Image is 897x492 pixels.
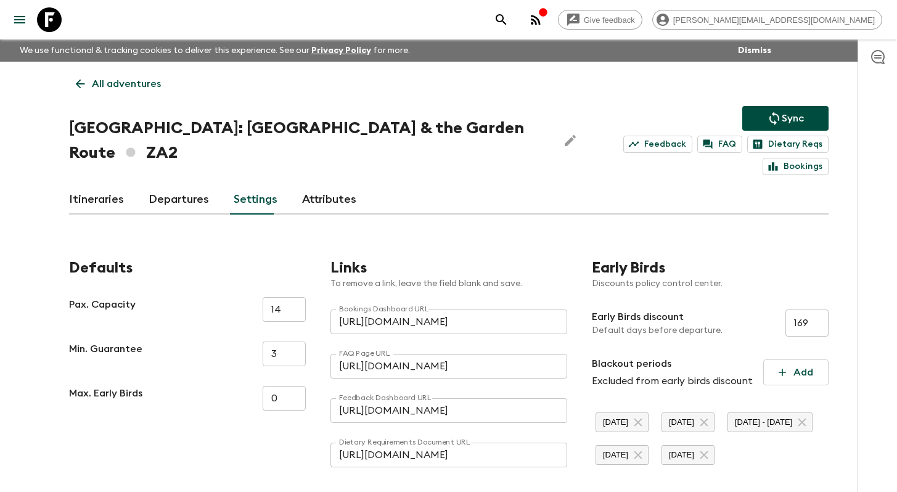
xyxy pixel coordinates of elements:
[69,297,136,322] p: Pax. Capacity
[489,7,514,32] button: search adventures
[592,374,753,388] p: Excluded from early birds discount
[742,106,829,131] button: Sync adventure departures to the booking engine
[330,259,567,277] h2: Links
[330,354,567,379] input: https://notion.so/flashpacktravel/...
[339,348,390,359] label: FAQ Page URL
[596,417,635,427] span: [DATE]
[697,136,742,153] a: FAQ
[339,393,432,403] label: Feedback Dashboard URL
[7,7,32,32] button: menu
[763,158,829,175] a: Bookings
[735,42,774,59] button: Dismiss
[596,445,649,465] div: [DATE]
[592,310,723,324] p: Early Birds discount
[302,185,356,215] a: Attributes
[69,72,168,96] a: All adventures
[92,76,161,91] p: All adventures
[652,10,882,30] div: [PERSON_NAME][EMAIL_ADDRESS][DOMAIN_NAME]
[596,412,649,432] div: [DATE]
[596,450,635,459] span: [DATE]
[782,111,804,126] p: Sync
[330,310,567,334] input: https://flashpack.clicdata.com/...
[69,185,124,215] a: Itineraries
[623,136,692,153] a: Feedback
[234,185,277,215] a: Settings
[311,46,371,55] a: Privacy Policy
[558,10,642,30] a: Give feedback
[69,259,306,277] h2: Defaults
[592,259,829,277] h2: Early Birds
[330,277,567,290] p: To remove a link, leave the field blank and save.
[592,356,753,371] p: Blackout periods
[747,136,829,153] a: Dietary Reqs
[793,365,813,380] p: Add
[69,116,548,165] h1: [GEOGRAPHIC_DATA]: [GEOGRAPHIC_DATA] & the Garden Route ZA2
[339,304,429,314] label: Bookings Dashboard URL
[149,185,209,215] a: Departures
[15,39,415,62] p: We use functional & tracking cookies to deliver this experience. See our for more.
[661,412,715,432] div: [DATE]
[728,417,799,427] span: [DATE] - [DATE]
[592,324,723,337] p: Default days before departure.
[69,386,142,411] p: Max. Early Birds
[666,15,882,25] span: [PERSON_NAME][EMAIL_ADDRESS][DOMAIN_NAME]
[558,116,583,165] button: Edit Adventure Title
[662,450,701,459] span: [DATE]
[763,359,829,385] button: Add
[69,342,142,366] p: Min. Guarantee
[592,277,829,290] p: Discounts policy control center.
[577,15,642,25] span: Give feedback
[339,437,470,448] label: Dietary Requirements Document URL
[661,445,715,465] div: [DATE]
[727,412,813,432] div: [DATE] - [DATE]
[662,417,701,427] span: [DATE]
